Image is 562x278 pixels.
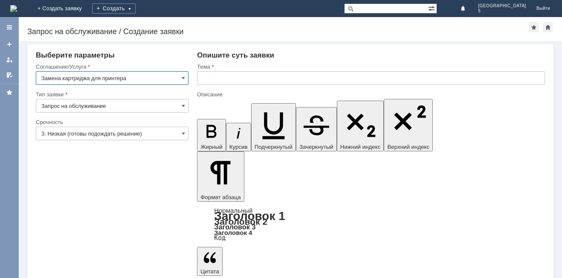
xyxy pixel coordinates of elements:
[478,9,526,14] span: 5
[36,51,115,59] span: Выберите параметры
[214,223,255,231] a: Заголовок 3
[214,217,267,226] a: Заголовок 2
[226,123,251,151] button: Курсив
[387,144,429,150] span: Верхний индекс
[255,144,293,150] span: Подчеркнутый
[197,92,543,97] div: Описание
[36,64,187,69] div: Соглашение/Услуга
[200,194,240,200] span: Формат абзаца
[3,53,16,67] a: Мои заявки
[200,268,219,275] span: Цитата
[214,207,252,214] a: Нормальный
[197,151,244,202] button: Формат абзаца
[3,68,16,82] a: Мои согласования
[299,144,333,150] span: Зачеркнутый
[214,209,285,223] a: Заголовок 1
[428,4,437,12] span: Расширенный поиск
[214,229,252,236] a: Заголовок 4
[92,3,136,14] div: Создать
[36,92,187,97] div: Тип заявки
[197,51,274,59] span: Опишите суть заявки
[543,22,553,32] div: Сделать домашней страницей
[529,22,539,32] div: Добавить в избранное
[10,5,17,12] a: Перейти на домашнюю страницу
[36,119,187,125] div: Срочность
[340,144,381,150] span: Нижний индекс
[197,64,543,69] div: Тема
[214,234,226,242] a: Код
[251,103,296,151] button: Подчеркнутый
[197,119,226,151] button: Жирный
[27,27,529,36] div: Запрос на обслуживание / Создание заявки
[200,144,223,150] span: Жирный
[10,5,17,12] img: logo
[197,208,545,241] div: Формат абзаца
[3,38,16,51] a: Создать заявку
[296,107,337,151] button: Зачеркнутый
[478,3,526,9] span: [GEOGRAPHIC_DATA]
[384,99,433,151] button: Верхний индекс
[337,101,384,151] button: Нижний индекс
[229,144,248,150] span: Курсив
[197,247,223,276] button: Цитата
